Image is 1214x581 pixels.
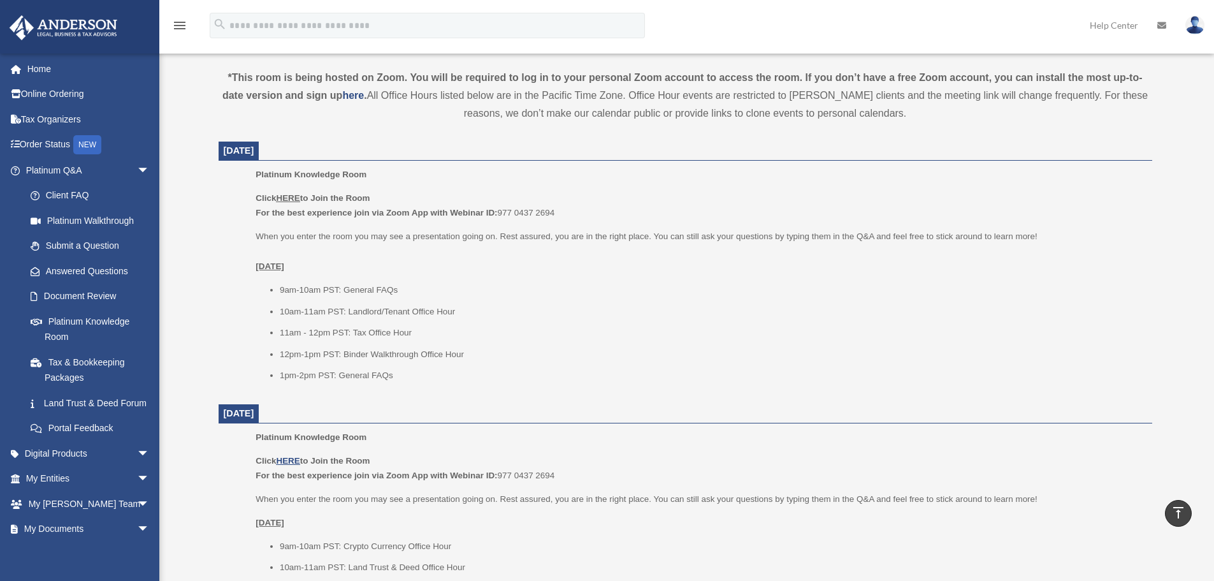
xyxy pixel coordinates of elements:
[1185,16,1204,34] img: User Pic
[18,233,169,259] a: Submit a Question
[280,347,1143,362] li: 12pm-1pm PST: Binder Walkthrough Office Hour
[9,517,169,542] a: My Documentsarrow_drop_down
[172,22,187,33] a: menu
[280,539,1143,554] li: 9am-10am PST: Crypto Currency Office Hour
[1171,505,1186,520] i: vertical_align_top
[6,15,121,40] img: Anderson Advisors Platinum Portal
[1165,500,1192,527] a: vertical_align_top
[256,208,497,217] b: For the best experience join via Zoom App with Webinar ID:
[9,107,169,132] a: Tax Organizers
[280,325,1143,341] li: 11am - 12pm PST: Tax Office Hour
[280,368,1143,383] li: 1pm-2pm PST: General FAQs
[276,193,300,203] u: HERE
[137,517,163,543] span: arrow_drop_down
[256,229,1143,274] p: When you enter the room you may see a presentation going on. Rest assured, you are in the right p...
[9,158,169,183] a: Platinum Q&Aarrow_drop_down
[256,193,370,203] b: Click to Join the Room
[256,432,366,442] span: Platinum Knowledge Room
[9,466,169,492] a: My Entitiesarrow_drop_down
[9,132,169,158] a: Order StatusNEW
[18,416,169,441] a: Portal Feedback
[256,261,284,271] u: [DATE]
[9,441,169,466] a: Digital Productsarrow_drop_down
[137,491,163,517] span: arrow_drop_down
[18,349,169,390] a: Tax & Bookkeeping Packages
[172,18,187,33] i: menu
[222,72,1143,101] strong: *This room is being hosted on Zoom. You will be required to log in to your personal Zoom account ...
[137,441,163,467] span: arrow_drop_down
[18,309,163,349] a: Platinum Knowledge Room
[256,471,497,480] b: For the best experience join via Zoom App with Webinar ID:
[18,208,169,233] a: Platinum Walkthrough
[9,56,169,82] a: Home
[364,90,366,101] strong: .
[219,69,1152,122] div: All Office Hours listed below are in the Pacific Time Zone. Office Hour events are restricted to ...
[224,408,254,418] span: [DATE]
[256,518,284,527] u: [DATE]
[280,304,1143,320] li: 10am-11am PST: Landlord/Tenant Office Hour
[256,456,370,466] b: Click to Join the Room
[256,191,1143,221] p: 977 0437 2694
[18,284,169,309] a: Document Review
[280,560,1143,575] li: 10am-11am PST: Land Trust & Deed Office Hour
[213,17,227,31] i: search
[256,170,366,179] span: Platinum Knowledge Room
[137,466,163,492] span: arrow_drop_down
[342,90,364,101] a: here
[256,492,1143,507] p: When you enter the room you may see a presentation going on. Rest assured, you are in the right p...
[137,158,163,184] span: arrow_drop_down
[18,390,169,416] a: Land Trust & Deed Forum
[9,491,169,517] a: My [PERSON_NAME] Teamarrow_drop_down
[224,145,254,156] span: [DATE]
[256,453,1143,483] p: 977 0437 2694
[18,183,169,209] a: Client FAQ
[73,135,101,154] div: NEW
[280,283,1143,298] li: 9am-10am PST: General FAQs
[276,456,300,466] a: HERE
[9,82,169,107] a: Online Ordering
[18,258,169,284] a: Answered Questions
